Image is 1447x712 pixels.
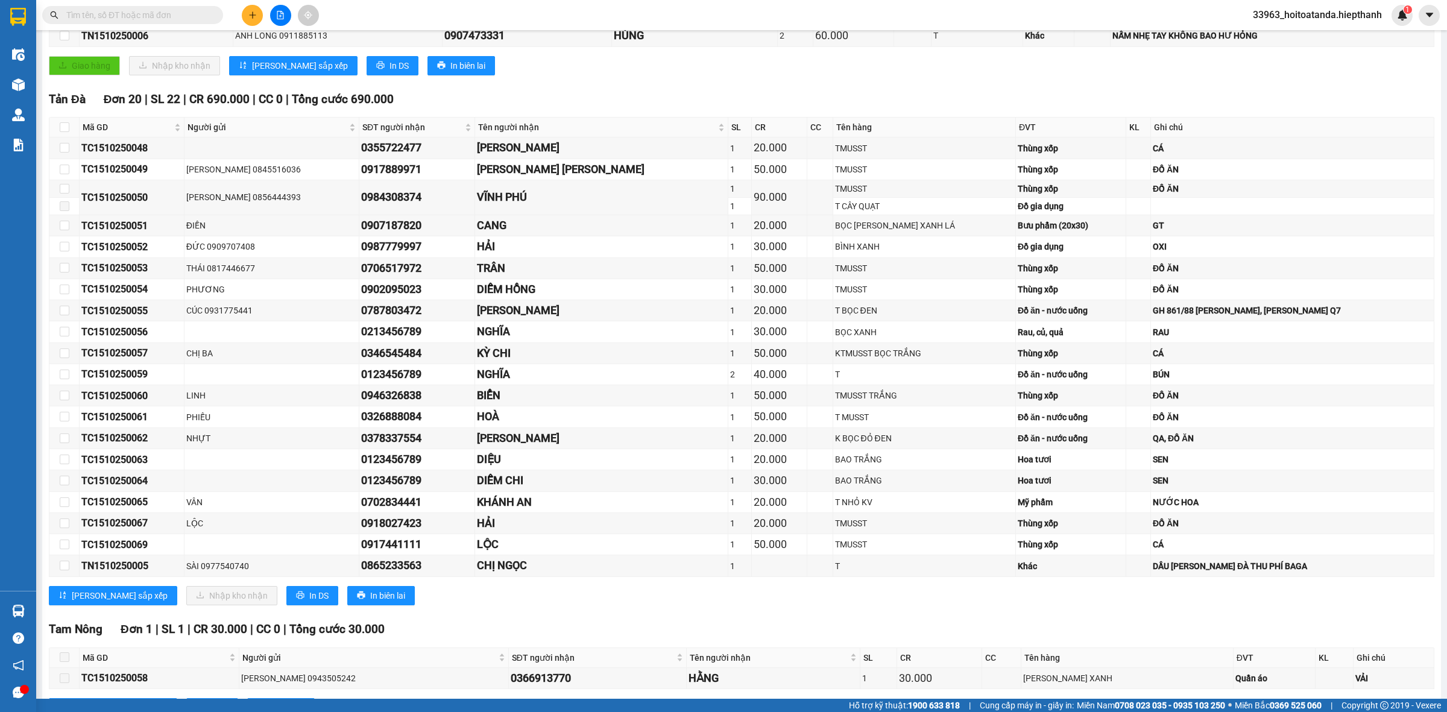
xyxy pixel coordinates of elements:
div: Thùng xốp [1018,347,1124,360]
td: 0326888084 [359,406,475,427]
span: Mã GD [83,121,172,134]
div: 0355722477 [361,139,473,156]
span: Đơn 20 [104,92,142,106]
div: CHỊ BA [186,347,357,360]
div: Thùng xốp [1018,142,1124,155]
div: TRÂN [477,260,726,277]
div: Đồ ăn - nước uống [1018,304,1124,317]
div: 1 [730,517,750,530]
td: 0123456789 [359,449,475,470]
span: CR 690.000 [189,92,250,106]
td: TN1510250006 [80,25,233,46]
td: 0946326838 [359,385,475,406]
span: sort-ascending [239,61,247,71]
div: TC1510250065 [81,494,182,509]
div: 50.000 [754,387,804,404]
div: 50.000 [754,260,804,277]
div: 30.000 [754,238,804,255]
img: warehouse-icon [12,48,25,61]
div: GH 861/88 [PERSON_NAME], [PERSON_NAME] Q7 [1153,304,1432,317]
div: 0702834441 [361,494,473,511]
div: HẢI [477,515,726,532]
div: 0902095023 [361,281,473,298]
div: LỘC [186,517,357,530]
div: BÚN [1153,368,1432,381]
div: Đồ gia dụng [1018,240,1124,253]
td: TC1510250054 [80,279,184,300]
div: CANG [477,217,726,234]
div: TC1510250060 [81,388,182,403]
td: TC1510250055 [80,300,184,321]
div: TMUSST [835,283,1014,296]
div: GT [1153,219,1432,232]
td: HẢI [475,236,728,257]
div: 1 [730,474,750,487]
div: 0346545484 [361,345,473,362]
span: printer [357,591,365,600]
div: BỌC XANH [835,326,1014,339]
div: TC1510250049 [81,162,182,177]
td: DIỆU [475,449,728,470]
button: downloadNhập kho nhận [129,56,220,75]
div: TN1510250006 [81,28,231,43]
div: TC1510250067 [81,515,182,531]
div: TMUSST [835,517,1014,530]
div: 0213456789 [361,323,473,340]
span: | [145,92,148,106]
div: TC1510250053 [81,260,182,276]
div: 1 [730,389,750,402]
div: ĐỒ ĂN [1153,262,1432,275]
div: TC1510250055 [81,303,182,318]
div: [PERSON_NAME] [477,430,726,447]
th: KL [1316,648,1354,668]
div: T [933,29,1020,42]
div: THÁI 0817446677 [186,262,357,275]
div: BIỂN [477,387,726,404]
div: K BỌC ĐỎ ĐEN [835,432,1014,445]
div: ANH LONG 0911885113 [235,29,440,42]
div: [PERSON_NAME] [477,139,726,156]
span: printer [376,61,385,71]
div: 2 [730,368,750,381]
div: 1 [730,219,750,232]
img: icon-new-feature [1397,10,1408,20]
div: Đồ ăn - nước uống [1018,432,1124,445]
th: CR [752,118,807,137]
div: 1 [730,163,750,176]
div: ĐIỀN [186,219,357,232]
span: [PERSON_NAME] sắp xếp [72,589,168,602]
div: TMUSST [835,262,1014,275]
span: CC 0 [259,92,283,106]
div: 1 [730,240,750,253]
div: TMUSST TRẮNG [835,389,1014,402]
td: BIỂN [475,385,728,406]
th: Tên hàng [833,118,1017,137]
div: NHỰT [186,432,357,445]
td: 0355722477 [359,137,475,159]
span: | [253,92,256,106]
span: In DS [309,589,329,602]
button: caret-down [1419,5,1440,26]
div: 0123456789 [361,366,473,383]
div: OXI [1153,240,1432,253]
button: printerIn biên lai [347,586,415,605]
div: 90.000 [754,189,804,206]
div: [PERSON_NAME] 0856444393 [186,191,357,204]
span: In biên lai [450,59,485,72]
td: TC1510250061 [80,406,184,427]
span: sort-ascending [58,591,67,600]
td: 0987779997 [359,236,475,257]
img: warehouse-icon [12,605,25,617]
td: 0378337554 [359,428,475,449]
div: TC1510250052 [81,239,182,254]
div: 30.000 [754,472,804,489]
img: solution-icon [12,139,25,151]
div: 20.000 [754,139,804,156]
div: KTMUSST BỌC TRẮNG [835,347,1014,360]
div: QA, ĐỒ ĂN [1153,432,1432,445]
div: TC1510250064 [81,473,182,488]
strong: BIÊN NHẬN [98,13,157,61]
div: T [835,368,1014,381]
strong: VP Gửi : [4,73,74,98]
div: TC1510250059 [81,367,182,382]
